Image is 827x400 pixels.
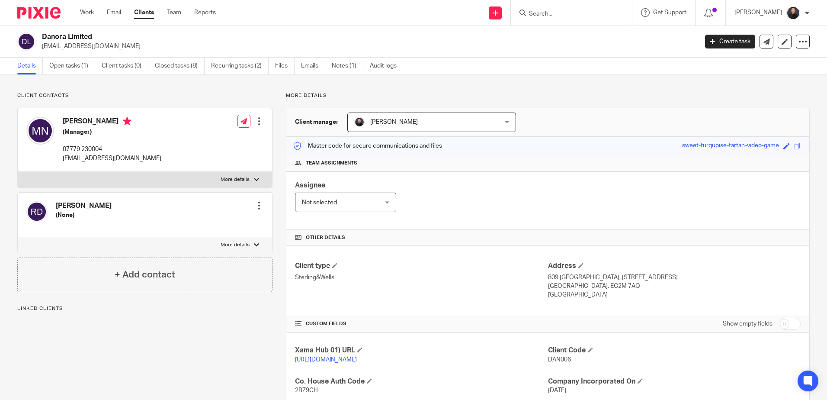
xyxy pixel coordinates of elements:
[548,261,801,271] h4: Address
[548,282,801,290] p: [GEOGRAPHIC_DATA], EC2M 7AQ
[17,32,35,51] img: svg%3E
[107,8,121,17] a: Email
[734,8,782,17] p: [PERSON_NAME]
[155,58,205,74] a: Closed tasks (8)
[80,8,94,17] a: Work
[123,117,131,126] i: Primary
[548,346,801,355] h4: Client Code
[63,145,161,154] p: 07779 230004
[548,377,801,386] h4: Company Incorporated On
[295,320,548,327] h4: CUSTOM FIELDS
[295,261,548,271] h4: Client type
[705,35,755,48] a: Create task
[295,377,548,386] h4: Co. House Auth Code
[167,8,181,17] a: Team
[548,273,801,282] p: 809 [GEOGRAPHIC_DATA], [STREET_ADDRESS]
[56,201,112,210] h4: [PERSON_NAME]
[302,200,337,206] span: Not selected
[295,346,548,355] h4: Xama Hub 01) URL
[221,176,250,183] p: More details
[295,387,318,394] span: 2BZ9CH
[301,58,325,74] a: Emails
[295,357,357,363] a: [URL][DOMAIN_NAME]
[17,7,61,19] img: Pixie
[221,242,250,248] p: More details
[332,58,363,74] a: Notes (1)
[26,117,54,145] img: svg%3E
[286,92,810,99] p: More details
[786,6,800,20] img: My%20Photo.jpg
[548,387,566,394] span: [DATE]
[723,319,773,328] label: Show empty fields
[134,8,154,17] a: Clients
[306,160,357,167] span: Team assignments
[42,42,692,51] p: [EMAIL_ADDRESS][DOMAIN_NAME]
[293,142,442,150] p: Master code for secure communications and files
[56,211,112,219] h5: (None)
[17,92,272,99] p: Client contacts
[49,58,95,74] a: Open tasks (1)
[295,118,339,126] h3: Client manager
[17,58,43,74] a: Details
[653,10,686,16] span: Get Support
[17,305,272,312] p: Linked clients
[682,141,779,151] div: sweet-turquoise-tartan-video-game
[528,10,606,18] input: Search
[306,234,345,241] span: Other details
[63,117,161,128] h4: [PERSON_NAME]
[211,58,269,74] a: Recurring tasks (2)
[63,154,161,163] p: [EMAIL_ADDRESS][DOMAIN_NAME]
[275,58,295,74] a: Files
[26,201,47,222] img: svg%3E
[42,32,562,42] h2: Danora Limited
[295,273,548,282] p: Sterling&Wells
[370,58,403,74] a: Audit logs
[102,58,148,74] a: Client tasks (0)
[295,182,325,189] span: Assignee
[115,268,175,281] h4: + Add contact
[194,8,216,17] a: Reports
[370,119,418,125] span: [PERSON_NAME]
[548,357,571,363] span: DAN006
[548,290,801,299] p: [GEOGRAPHIC_DATA]
[63,128,161,136] h5: (Manager)
[354,117,365,127] img: My%20Photo.jpg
